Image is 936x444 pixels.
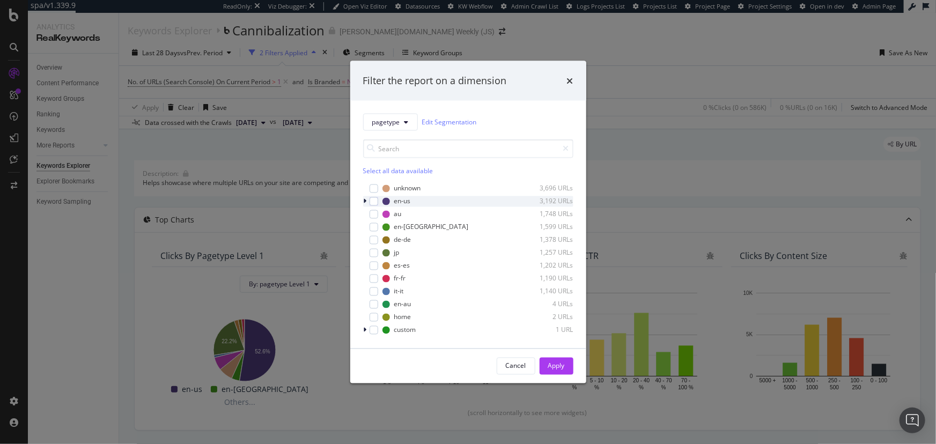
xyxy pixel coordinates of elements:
button: Cancel [497,357,535,374]
div: it-it [394,287,404,296]
input: Search [363,139,573,158]
div: unknown [394,184,421,193]
div: Open Intercom Messenger [900,408,925,433]
div: en-us [394,197,411,206]
div: 4 URLs [521,300,573,309]
button: pagetype [363,113,418,130]
div: 2 URLs [521,313,573,322]
div: 1,378 URLs [521,235,573,245]
div: custom [394,325,416,335]
div: es-es [394,261,410,270]
a: Edit Segmentation [422,116,477,128]
div: Filter the report on a dimension [363,74,507,88]
div: times [567,74,573,88]
span: pagetype [372,117,400,127]
div: au [394,210,402,219]
div: 1 URL [521,325,573,335]
div: 1,190 URLs [521,274,573,283]
div: fr-fr [394,274,406,283]
div: jp [394,248,400,257]
div: 1,257 URLs [521,248,573,257]
div: 3,696 URLs [521,184,573,193]
div: en-au [394,300,411,309]
div: Apply [548,361,565,371]
div: Cancel [506,361,526,371]
div: de-de [394,235,411,245]
div: 3,192 URLs [521,197,573,206]
div: en-[GEOGRAPHIC_DATA] [394,223,469,232]
div: 1,599 URLs [521,223,573,232]
button: Apply [540,357,573,374]
div: 1,748 URLs [521,210,573,219]
div: Select all data available [363,166,573,175]
div: home [394,313,411,322]
div: 1,202 URLs [521,261,573,270]
div: modal [350,61,586,383]
div: 1,140 URLs [521,287,573,296]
